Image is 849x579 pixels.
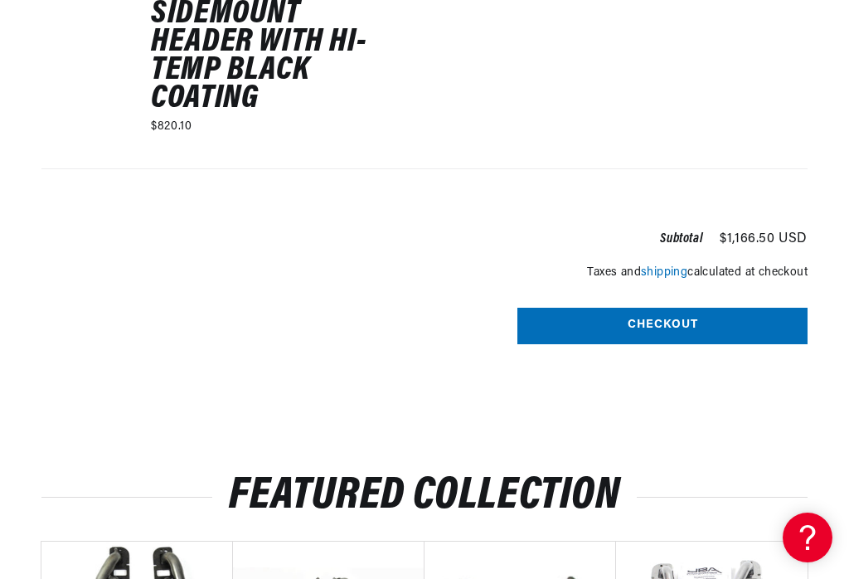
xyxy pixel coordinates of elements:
small: Taxes and calculated at checkout [517,264,808,281]
a: Featured collection [229,478,619,517]
button: Checkout [517,308,808,345]
iframe: PayPal-paypal [517,374,808,419]
a: shipping [641,266,687,279]
p: $1,166.50 USD [720,232,808,246]
div: $820.10 [151,118,400,135]
h2: Subtotal [660,232,703,246]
